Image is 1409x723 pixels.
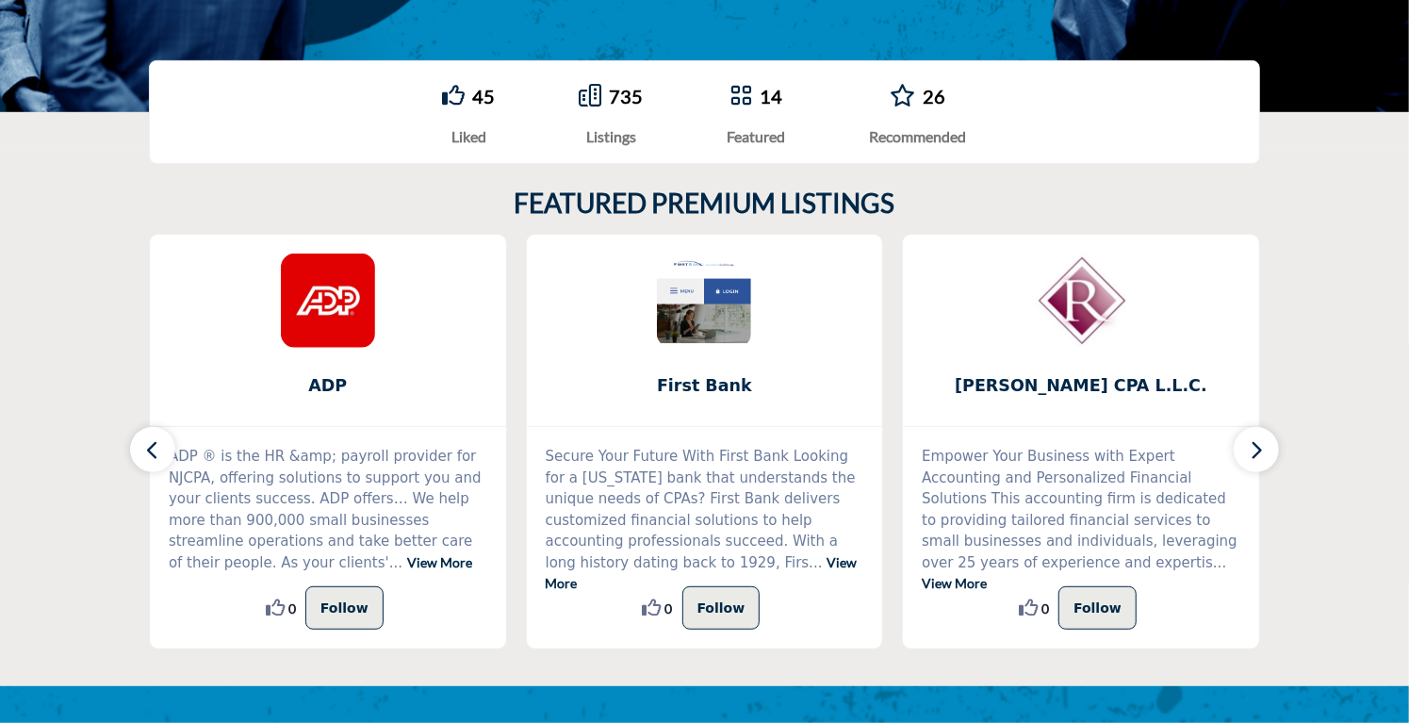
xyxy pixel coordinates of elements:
[729,84,752,109] a: Go to Featured
[169,446,487,573] p: ADP ® is the HR &amp; payroll provider for NJCPA, offering solutions to support you and your clie...
[1034,254,1128,348] img: Rivero CPA L.L.C.
[527,361,883,411] a: First Bank
[665,599,673,618] span: 0
[697,597,745,619] p: Follow
[922,446,1240,595] p: Empower Your Business with Expert Accounting and Personalized Financial Solutions This accounting...
[443,84,466,107] i: Go to Liked
[178,361,478,411] b: ADP
[473,85,496,107] a: 45
[389,554,402,571] span: ...
[760,85,782,107] a: 14
[1058,586,1137,630] button: Follow
[555,373,855,398] span: First Bank
[443,125,496,148] div: Liked
[546,446,864,595] p: Secure Your Future With First Bank Looking for a [US_STATE] bank that understands the unique need...
[922,575,987,591] a: View More
[580,125,644,148] div: Listings
[809,554,822,571] span: ...
[869,125,966,148] div: Recommended
[923,85,945,107] a: 26
[305,586,384,630] button: Follow
[682,586,761,630] button: Follow
[1041,599,1049,618] span: 0
[610,85,644,107] a: 735
[178,373,478,398] span: ADP
[281,254,375,348] img: ADP
[727,125,785,148] div: Featured
[903,361,1259,411] a: [PERSON_NAME] CPA L.L.C.
[1213,554,1226,571] span: ...
[320,597,369,619] p: Follow
[1073,597,1122,619] p: Follow
[555,361,855,411] b: First Bank
[890,84,915,109] a: Go to Recommended
[150,361,506,411] a: ADP
[657,254,751,348] img: First Bank
[931,373,1231,398] span: [PERSON_NAME] CPA L.L.C.
[288,599,296,618] span: 0
[546,554,858,592] a: View More
[931,361,1231,411] b: Rivero CPA L.L.C.
[515,188,895,220] h2: FEATURED PREMIUM LISTINGS
[407,554,472,570] a: View More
